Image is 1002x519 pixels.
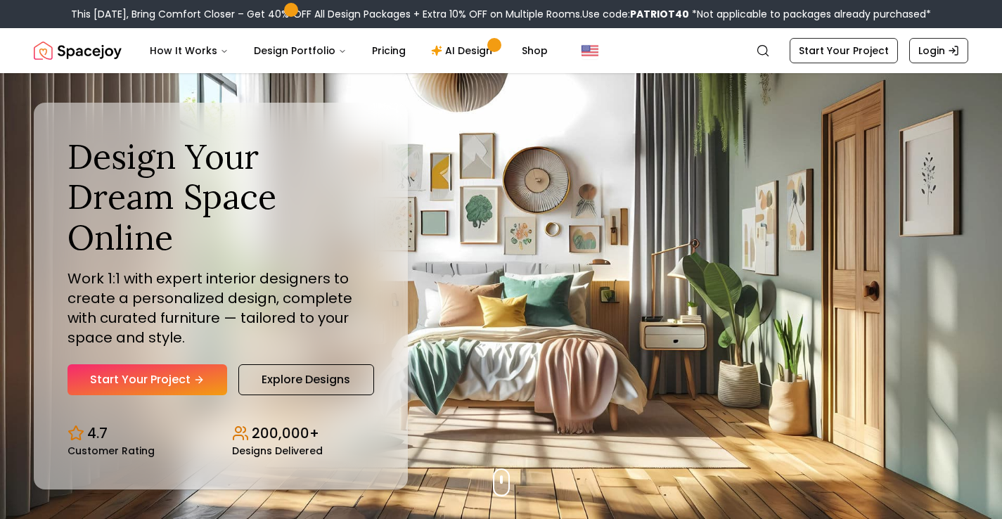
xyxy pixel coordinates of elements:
b: PATRIOT40 [630,7,689,21]
button: How It Works [139,37,240,65]
a: Explore Designs [238,364,374,395]
a: Start Your Project [790,38,898,63]
img: Spacejoy Logo [34,37,122,65]
nav: Global [34,28,968,73]
a: Pricing [361,37,417,65]
a: Shop [510,37,559,65]
p: Work 1:1 with expert interior designers to create a personalized design, complete with curated fu... [68,269,374,347]
img: United States [582,42,598,59]
nav: Main [139,37,559,65]
span: *Not applicable to packages already purchased* [689,7,931,21]
h1: Design Your Dream Space Online [68,136,374,258]
button: Design Portfolio [243,37,358,65]
div: Design stats [68,412,374,456]
small: Designs Delivered [232,446,323,456]
span: Use code: [582,7,689,21]
a: Spacejoy [34,37,122,65]
a: AI Design [420,37,508,65]
a: Login [909,38,968,63]
a: Start Your Project [68,364,227,395]
p: 4.7 [87,423,108,443]
small: Customer Rating [68,446,155,456]
div: This [DATE], Bring Comfort Closer – Get 40% OFF All Design Packages + Extra 10% OFF on Multiple R... [71,7,931,21]
p: 200,000+ [252,423,319,443]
